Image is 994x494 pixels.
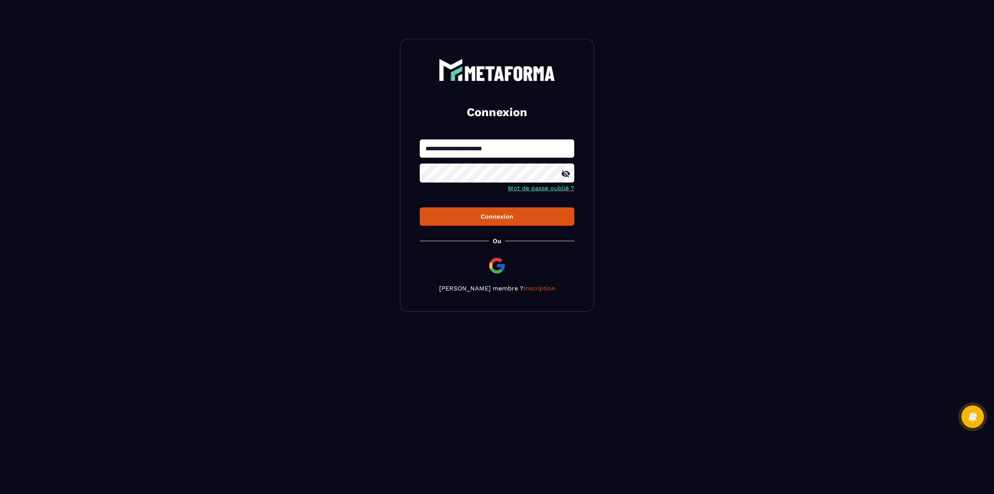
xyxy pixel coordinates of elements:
[488,256,506,275] img: google
[420,285,574,292] p: [PERSON_NAME] membre ?
[508,184,574,192] a: Mot de passe oublié ?
[439,59,555,81] img: logo
[429,104,565,120] h2: Connexion
[420,207,574,226] button: Connexion
[426,213,568,220] div: Connexion
[420,59,574,81] a: logo
[493,237,501,245] p: Ou
[523,285,555,292] a: Inscription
